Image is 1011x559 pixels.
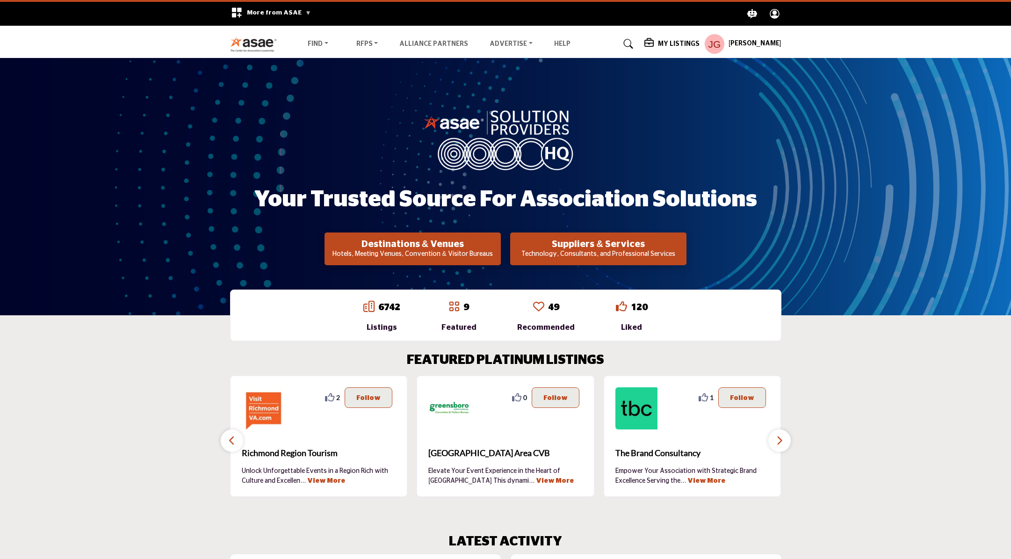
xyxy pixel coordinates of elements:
a: View More [536,478,574,484]
a: RFPs [350,37,385,51]
a: Search [614,36,639,51]
img: Site Logo [230,36,282,52]
button: Follow [532,387,579,408]
div: More from ASAE [225,2,317,26]
button: Follow [345,387,392,408]
span: 0 [523,392,527,402]
p: Unlock Unforgettable Events in a Region Rich with Culture and Excellen [242,466,396,485]
div: Liked [616,322,648,333]
p: Hotels, Meeting Venues, Convention & Visitor Bureaus [327,250,498,259]
p: Elevate Your Event Experience in the Heart of [GEOGRAPHIC_DATA] This dynami [428,466,583,485]
button: Suppliers & Services Technology, Consultants, and Professional Services [510,232,686,265]
span: ... [680,478,686,484]
h2: LATEST ACTIVITY [449,534,562,550]
h5: [PERSON_NAME] [729,39,781,49]
span: More from ASAE [247,9,311,16]
a: View More [307,478,345,484]
h1: Your Trusted Source for Association Solutions [254,185,757,214]
a: Alliance Partners [399,41,468,47]
img: Greensboro Area CVB [428,387,470,429]
h2: FEATURED PLATINUM LISTINGS [407,353,604,369]
img: image [424,108,587,170]
a: 9 [463,303,469,312]
a: The Brand Consultancy [615,441,770,466]
i: Go to Liked [616,301,627,312]
div: Recommended [517,322,575,333]
a: Richmond Region Tourism [242,441,396,466]
p: Follow [356,392,381,403]
a: [GEOGRAPHIC_DATA] Area CVB [428,441,583,466]
span: ... [529,478,534,484]
a: Go to Recommended [533,301,544,314]
button: Destinations & Venues Hotels, Meeting Venues, Convention & Visitor Bureaus [325,232,501,265]
div: My Listings [644,38,700,50]
span: ... [300,478,306,484]
b: Greensboro Area CVB [428,441,583,466]
div: Listings [363,322,400,333]
span: 2 [336,392,340,402]
a: 49 [548,303,559,312]
img: Richmond Region Tourism [242,387,284,429]
h2: Suppliers & Services [513,239,684,250]
button: Show hide supplier dropdown [704,34,725,54]
h2: Destinations & Venues [327,239,498,250]
h5: My Listings [658,40,700,48]
span: The Brand Consultancy [615,447,770,459]
span: 1 [710,392,714,402]
a: Help [554,41,570,47]
a: Advertise [483,37,539,51]
a: Find [301,37,335,51]
span: Richmond Region Tourism [242,447,396,459]
a: 120 [631,303,648,312]
div: Featured [441,322,477,333]
p: Follow [543,392,568,403]
p: Technology, Consultants, and Professional Services [513,250,684,259]
span: [GEOGRAPHIC_DATA] Area CVB [428,447,583,459]
p: Follow [730,392,754,403]
a: Go to Featured [448,301,460,314]
a: 6742 [378,303,400,312]
button: Follow [718,387,766,408]
img: The Brand Consultancy [615,387,657,429]
p: Empower Your Association with Strategic Brand Excellence Serving the [615,466,770,485]
a: View More [687,478,725,484]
